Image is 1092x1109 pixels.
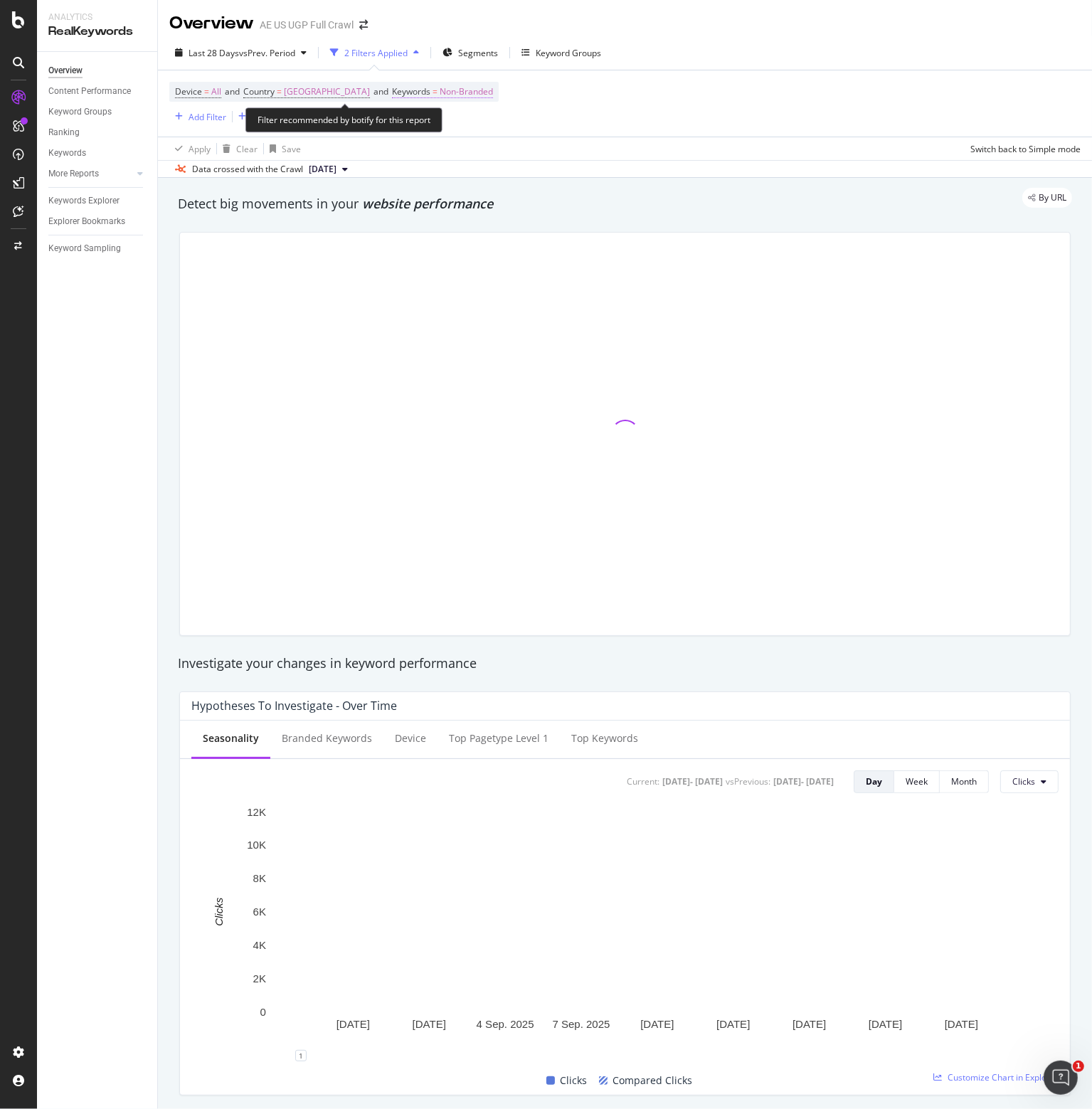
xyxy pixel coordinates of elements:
span: Last 28 Days [189,47,239,59]
a: Keyword Sampling [48,241,147,256]
button: Month [940,770,989,793]
span: and [225,85,240,97]
span: = [204,85,209,97]
a: More Reports [48,166,133,181]
div: [DATE] - [DATE] [773,775,834,787]
div: Explorer Bookmarks [48,214,125,229]
span: Country [243,85,275,97]
button: Segments [437,41,504,64]
text: 8K [253,872,266,884]
a: Keyword Groups [48,105,147,120]
a: Explorer Bookmarks [48,214,147,229]
div: Week [906,775,928,787]
button: Week [894,770,940,793]
button: Day [854,770,894,793]
span: Device [175,85,202,97]
text: [DATE] [336,1017,370,1029]
div: AE US UGP Full Crawl [260,18,354,32]
text: [DATE] [945,1017,978,1029]
svg: A chart. [191,805,1048,1056]
span: Segments [458,47,498,59]
span: Clicks [1012,775,1035,787]
div: legacy label [1022,188,1072,208]
div: [DATE] - [DATE] [662,775,723,787]
div: Keywords Explorer [48,193,120,208]
div: Analytics [48,11,146,23]
span: [GEOGRAPHIC_DATA] [284,82,370,102]
div: vs Previous : [726,775,770,787]
div: Filter recommended by botify for this report [245,107,442,132]
span: 2025 Sep. 19th [309,163,336,176]
button: Add Filter Group [233,108,317,125]
button: Save [264,137,301,160]
button: Clicks [1000,770,1059,793]
button: Switch back to Simple mode [965,137,1081,160]
text: 4 Sep. 2025 [477,1017,534,1029]
a: Customize Chart in Explorer [933,1071,1059,1083]
span: 1 [1073,1061,1084,1072]
button: Last 28 DaysvsPrev. Period [169,41,312,64]
button: [DATE] [303,161,354,178]
div: Overview [169,11,254,36]
button: Add Filter [169,108,226,125]
text: Clicks [213,897,225,925]
div: Add Filter [189,111,226,123]
span: = [433,85,438,97]
div: Month [951,775,977,787]
div: Branded Keywords [282,731,372,745]
text: 7 Sep. 2025 [553,1017,610,1029]
text: [DATE] [413,1017,446,1029]
a: Overview [48,63,147,78]
text: 4K [253,939,266,951]
div: Current: [627,775,659,787]
span: = [277,85,282,97]
div: Content Performance [48,84,131,99]
div: Seasonality [203,731,259,745]
div: Keyword Sampling [48,241,121,256]
div: Save [282,143,301,155]
div: Top Keywords [571,731,638,745]
span: Compared Clicks [613,1072,693,1089]
div: Investigate your changes in keyword performance [178,654,1072,673]
span: By URL [1039,193,1066,202]
text: 10K [247,839,266,851]
button: Clear [217,137,258,160]
div: Keyword Groups [48,105,112,120]
a: Keywords [48,146,147,161]
div: 2 Filters Applied [344,47,408,59]
span: All [211,82,221,102]
div: 1 [295,1050,307,1061]
a: Content Performance [48,84,147,99]
div: Device [395,731,426,745]
span: and [373,85,388,97]
div: Keywords [48,146,86,161]
span: Non-Branded [440,82,493,102]
div: Keyword Groups [536,47,601,59]
span: Clicks [561,1072,588,1089]
text: 12K [247,805,266,817]
button: Keyword Groups [516,41,607,64]
a: Ranking [48,125,147,140]
a: Keywords Explorer [48,193,147,208]
div: RealKeywords [48,23,146,40]
div: Ranking [48,125,80,140]
div: Day [866,775,882,787]
div: Data crossed with the Crawl [192,163,303,176]
text: [DATE] [640,1017,674,1029]
text: 0 [260,1005,266,1017]
div: More Reports [48,166,99,181]
div: Overview [48,63,83,78]
text: [DATE] [869,1017,902,1029]
text: [DATE] [716,1017,750,1029]
div: Top pagetype Level 1 [449,731,548,745]
text: 2K [253,972,266,985]
div: Apply [189,143,211,155]
div: Clear [236,143,258,155]
text: 6K [253,906,266,918]
span: vs Prev. Period [239,47,295,59]
button: 2 Filters Applied [324,41,425,64]
div: Switch back to Simple mode [970,143,1081,155]
button: Apply [169,137,211,160]
span: Customize Chart in Explorer [948,1071,1059,1083]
